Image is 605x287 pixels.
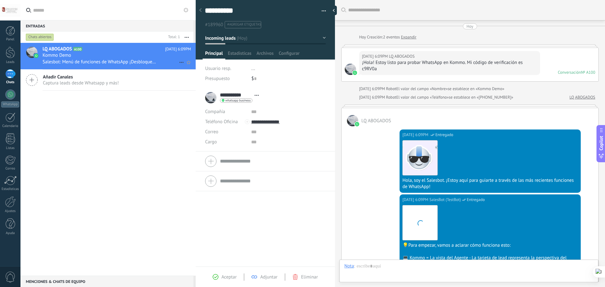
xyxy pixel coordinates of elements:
button: Más [180,32,193,43]
span: #189960 [205,22,223,28]
div: [DATE] 6:09PM [362,53,389,60]
div: Listas [1,146,20,150]
span: Cargo [205,140,217,144]
div: Chats abiertos [26,33,54,41]
div: Creación: [359,34,417,40]
div: Total: 1 [166,34,180,40]
span: Entregado [467,197,485,203]
span: Usuario resp. [205,66,231,72]
span: #agregar etiquetas [227,22,261,27]
div: [DATE] 6:09PM [402,132,429,138]
div: [DATE] 6:09PM [402,197,429,203]
div: Ajustes [1,209,20,213]
div: Entradas [20,20,193,32]
span: Salesbot: Menú de funciones de WhatsApp ¡Desbloquea la mensajería mejorada en WhatsApp! Haz clic ... [43,59,156,65]
img: icon [34,54,38,58]
span: Robot [386,86,396,91]
span: Añadir Canales [43,74,119,80]
span: Correo [205,129,218,135]
div: 💡Para empezar, vamos a aclarar cómo funciona esto: [402,242,578,249]
div: Ayuda [1,231,20,235]
div: Hoy [467,23,474,29]
span: LQ ABOGADOS [389,53,415,60]
div: Presupuesto [205,74,247,84]
span: Configurar [279,50,299,60]
div: Estadísticas [1,187,20,191]
div: $ [251,74,326,84]
div: Compañía [205,107,246,117]
span: se establece en «Kommo Demo» [448,86,504,92]
div: Calendario [1,124,20,128]
div: Hola, soy el Salesbot. ¡Estoy aquí para guiarte a través de las más recientes funciones de WhatsApp! [402,177,578,190]
img: waba.svg [355,122,359,126]
div: Leads [1,60,20,64]
div: Ocultar [331,6,337,15]
span: Kommo Demo [43,52,71,59]
span: Captura leads desde Whatsapp y más! [43,80,119,86]
div: Conversación [558,70,581,75]
span: se establece en «[PHONE_NUMBER]» [449,94,513,100]
span: Presupuesto [205,76,230,82]
span: Eliminar [301,274,318,280]
div: Panel [1,37,20,42]
span: Adjuntar [260,274,278,280]
span: ... [251,66,255,72]
div: Usuario resp. [205,64,247,74]
span: Aceptar [222,274,237,280]
span: Principal [205,50,223,60]
span: whatsapp business [225,99,251,102]
span: LQ ABOGADOS [361,118,391,124]
div: Hoy [359,34,367,40]
span: El valor del campo «Nombre» [396,86,448,92]
a: LQ ABOGADOS [569,94,595,100]
div: ¡Hola! Estoy listo para probar WhatsApp en Kommo. Mi código de verificación es c9RV0a [362,60,538,72]
a: avatariconLQ ABOGADOSA100[DATE] 6:09PMKommo DemoSalesbot: Menú de funciones de WhatsApp ¡Desbloqu... [20,43,196,69]
span: Copilot [598,136,604,150]
div: Menciones & Chats de equipo [20,276,193,287]
button: Correo [205,127,218,137]
span: El valor del campo «Teléfono» [396,94,449,100]
span: Teléfono Oficina [205,119,238,125]
div: № A100 [581,70,595,75]
span: LQ ABOGADOS [347,115,358,126]
span: Entregado [435,132,453,138]
span: LQ ABOGADOS [43,46,72,52]
div: [DATE] 6:09PM [359,94,386,100]
div: 💻 Kommo = La vista del Agente - La tarjeta de lead representa la perspectiva del agente. [402,255,578,267]
div: WhatsApp [1,101,19,107]
span: : [354,263,355,269]
a: Expandir [401,34,416,40]
div: Cargo [205,137,246,147]
img: waba.svg [353,71,357,75]
span: Archivos [256,50,274,60]
img: 183.png [403,141,437,175]
div: [DATE] 6:09PM [359,86,386,92]
span: Robot [386,95,396,100]
span: 2 eventos [383,34,400,40]
div: Correo [1,167,20,171]
span: SalesBot (TestBot) [429,197,461,203]
span: LQ ABOGADOS [345,64,356,75]
span: Estadísticas [228,50,251,60]
div: Chats [1,80,20,84]
button: Teléfono Oficina [205,117,238,127]
span: [DATE] 6:09PM [165,46,191,52]
span: A100 [73,47,82,51]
